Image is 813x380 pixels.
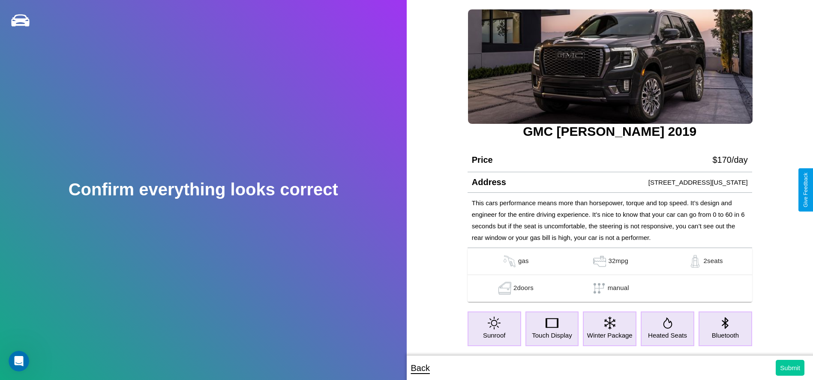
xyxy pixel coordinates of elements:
[648,329,687,341] p: Heated Seats
[591,255,608,268] img: gas
[587,329,633,341] p: Winter Package
[472,155,493,165] h4: Price
[712,152,747,168] p: $ 170 /day
[803,173,809,207] div: Give Feedback
[472,177,506,187] h4: Address
[9,351,29,371] iframe: Intercom live chat
[687,255,704,268] img: gas
[501,255,518,268] img: gas
[712,329,739,341] p: Bluetooth
[608,282,629,295] p: manual
[532,329,572,341] p: Touch Display
[468,248,752,302] table: simple table
[483,329,506,341] p: Sunroof
[496,282,513,295] img: gas
[648,177,748,188] p: [STREET_ADDRESS][US_STATE]
[411,360,430,376] p: Back
[513,282,534,295] p: 2 doors
[69,180,338,199] h2: Confirm everything looks correct
[468,124,752,139] h3: GMC [PERSON_NAME] 2019
[472,197,748,243] p: This cars performance means more than horsepower, torque and top speed. It’s design and engineer ...
[704,255,723,268] p: 2 seats
[608,255,628,268] p: 32 mpg
[776,360,804,376] button: Submit
[518,255,529,268] p: gas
